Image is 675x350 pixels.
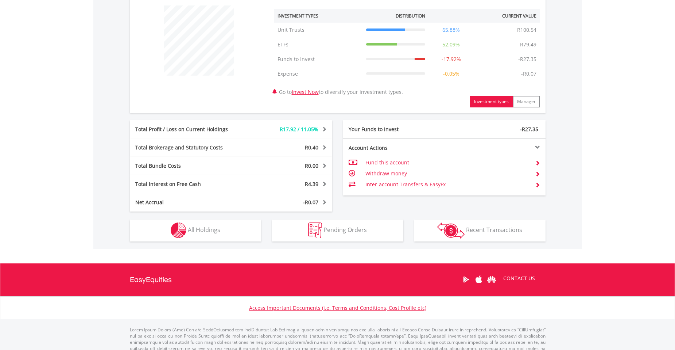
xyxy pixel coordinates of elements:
[513,96,540,107] button: Manager
[343,126,445,133] div: Your Funds to Invest
[130,162,248,170] div: Total Bundle Costs
[323,226,367,234] span: Pending Orders
[130,199,248,206] div: Net Accrual
[517,66,540,81] td: -R0.07
[308,222,322,238] img: pending_instructions-wht.png
[171,222,186,238] img: holdings-wht.png
[520,126,538,133] span: -R27.35
[429,37,473,52] td: 52.09%
[303,199,318,206] span: -R0.07
[274,66,362,81] td: Expense
[466,226,522,234] span: Recent Transactions
[485,268,498,291] a: Huawei
[396,13,425,19] div: Distribution
[516,37,540,52] td: R79.49
[130,180,248,188] div: Total Interest on Free Cash
[429,52,473,66] td: -17.92%
[473,268,485,291] a: Apple
[470,96,513,107] button: Investment types
[305,162,318,169] span: R0.00
[498,268,540,289] a: CONTACT US
[429,23,473,37] td: 65.88%
[268,2,546,107] div: Go to to diversify your investment types.
[188,226,220,234] span: All Holdings
[460,268,473,291] a: Google Play
[365,179,529,190] td: Inter-account Transfers & EasyFx
[414,220,546,241] button: Recent Transactions
[343,144,445,152] div: Account Actions
[274,52,362,66] td: Funds to Invest
[305,144,318,151] span: R0.40
[365,168,529,179] td: Withdraw money
[130,126,248,133] div: Total Profit / Loss on Current Holdings
[365,157,529,168] td: Fund this account
[292,88,319,95] a: Invest Now
[513,23,540,37] td: R100.54
[473,9,540,23] th: Current Value
[515,52,540,66] td: -R27.35
[280,126,318,133] span: R17.92 / 11.05%
[437,222,465,239] img: transactions-zar-wht.png
[130,144,248,151] div: Total Brokerage and Statutory Costs
[274,37,362,52] td: ETFs
[305,180,318,187] span: R4.39
[429,66,473,81] td: -0.05%
[274,23,362,37] td: Unit Trusts
[130,220,261,241] button: All Holdings
[130,263,172,296] a: EasyEquities
[249,304,426,311] a: Access Important Documents (i.e. Terms and Conditions, Cost Profile etc)
[274,9,362,23] th: Investment Types
[272,220,403,241] button: Pending Orders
